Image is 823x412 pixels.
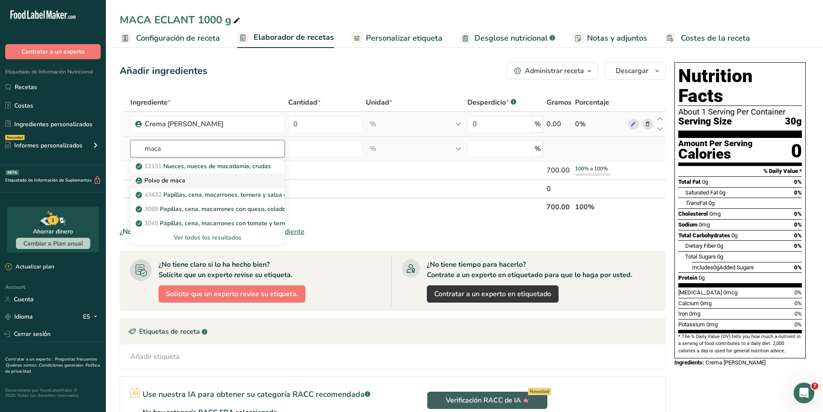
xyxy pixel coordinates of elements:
[590,165,608,172] span: a 100%
[678,310,688,317] span: Iron
[678,321,705,328] span: Potassium
[5,141,83,150] div: Informes personalizados
[545,198,573,216] th: 700.00
[794,321,802,328] span: 0%
[446,395,529,406] span: Verificación RACC de IA
[547,97,572,108] span: Gramos
[120,227,666,237] div: ¿No encuentra su ingrediente?
[427,392,547,409] button: Verificación RACC de IA Novedad
[5,309,33,324] a: Idioma
[547,184,572,194] div: 0
[794,189,802,196] span: 0%
[605,62,666,80] button: Descargar
[713,264,719,271] span: 0g
[137,162,271,171] p: Nueces, nueces de macadamia, crudas
[130,202,285,216] a: 3089Papillas, cena, macarrones con queso, colados
[129,198,545,216] th: Totales netos
[39,362,86,368] a: Condiciones generales .
[427,285,559,303] a: Contratar a un experto en etiquetado
[137,233,278,242] div: Ver todos los resultados
[709,200,715,206] span: 0g
[794,243,802,249] span: 0%
[5,388,101,398] div: Desarrollado por FoodLabelMaker © 2025 Todos los derechos reservados
[794,300,802,307] span: 0%
[794,383,814,403] iframe: Intercom live chat
[678,148,753,160] div: Calories
[120,319,665,345] div: Etiquetas de receta
[706,321,718,328] span: 0mg
[120,29,220,48] a: Configuración de receta
[525,66,584,76] div: Administrar receta
[700,300,712,307] span: 0mg
[678,140,753,148] div: Amount Per Serving
[5,263,54,271] div: Actualizar plan
[467,97,516,108] div: Desperdicio
[717,253,723,260] span: 0g
[254,32,334,43] span: Elaborador de recetas
[575,119,625,129] div: 0%
[366,32,442,44] span: Personalizar etiqueta
[33,227,73,236] div: Ahorrar dinero
[794,232,802,239] span: 0%
[678,166,802,176] section: % Daily Value *
[130,188,285,202] a: 43432Papillas, cena, macarrones, ternera y salsa de tomate, niño pequeño
[130,351,180,362] div: Añadir etiqueta
[678,289,722,296] span: [MEDICAL_DATA]
[689,310,700,317] span: 0mg
[587,32,647,44] span: Notas y adjuntos
[130,230,285,245] div: Ver todos los resultados
[699,221,710,228] span: 0mg
[288,97,321,108] span: Cantidad
[678,179,701,185] span: Total Fat
[507,62,598,80] button: Administrar receta
[575,165,589,172] span: 100%
[136,32,220,44] span: Configuración de receta
[159,285,305,303] button: Solicite que un experto revise su etiqueta.
[794,289,802,296] span: 0%
[664,29,750,48] a: Costes de la receta
[575,97,609,108] span: Porcentaje
[794,310,802,317] span: 0%
[678,66,802,106] h1: Nutrition Facts
[678,116,732,127] span: Serving Size
[678,232,730,239] span: Total Carbohydrates
[137,190,353,199] p: Papillas, cena, macarrones, ternera y salsa de tomate, niño pequeño
[717,243,723,249] span: 0g
[166,289,298,299] span: Solicite que un experto revise su etiqueta.
[685,243,716,249] span: Dietary Fiber
[547,165,572,176] div: 700.00
[685,253,716,260] span: Total Sugars
[794,221,802,228] span: 0%
[130,140,285,157] input: Añadir ingrediente
[719,189,725,196] span: 0g
[144,219,158,227] span: 3045
[5,356,53,362] a: Contratar a un experto .
[83,312,101,322] div: ES
[427,259,632,280] div: ¿No tiene tiempo para hacerlo? Contrate a un experto en etiquetado para que lo haga por usted.
[709,211,721,217] span: 0mg
[681,32,750,44] span: Costes de la receta
[366,97,392,108] span: Unidad
[130,97,171,108] span: Ingrediente
[692,264,754,271] span: Includes Added Sugars
[811,383,818,390] span: 7
[130,159,285,173] a: 12131Nueces, nueces de macadamia, crudas
[678,300,699,307] span: Calcium
[145,119,253,129] div: Crema [PERSON_NAME]
[120,12,242,28] div: MACA ECLANT 1000 g
[5,135,25,140] div: Novedad
[547,119,572,129] div: 0.00
[685,189,718,196] span: Saturated Fat
[699,275,705,281] span: 0g
[678,211,708,217] span: Cholesterol
[460,29,555,48] a: Desglose nutricional
[573,198,626,216] th: 100%
[144,205,158,213] span: 3089
[144,162,162,170] span: 12131
[572,29,647,48] a: Notas y adjuntos
[6,362,39,368] a: Quiénes somos .
[16,238,90,249] button: Cambiar a Plan anual
[678,333,802,355] section: * The % Daily Value (DV) tells you how much a nutrient in a serving of food contributes to a dail...
[130,173,285,188] a: Polvo de maca
[794,264,802,271] span: 0%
